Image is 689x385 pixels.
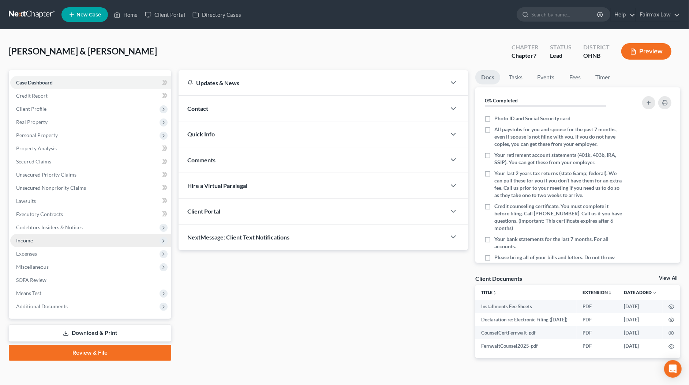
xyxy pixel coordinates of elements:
[9,345,171,361] a: Review & File
[618,326,663,339] td: [DATE]
[589,70,616,84] a: Timer
[533,52,536,59] span: 7
[187,208,220,215] span: Client Portal
[583,290,612,295] a: Extensionunfold_more
[141,8,189,21] a: Client Portal
[577,313,618,326] td: PDF
[16,158,51,165] span: Secured Claims
[110,8,141,21] a: Home
[494,115,570,122] span: Photo ID and Social Security card
[16,132,58,138] span: Personal Property
[563,70,587,84] a: Fees
[10,273,171,287] a: SOFA Review
[187,156,216,163] span: Comments
[10,208,171,221] a: Executory Contracts
[494,170,623,199] span: Your last 2 years tax returns (state &amp; federal). We can pull these for you if you don’t have ...
[475,326,577,339] td: CounselCertFernwalt-pdf
[10,89,171,102] a: Credit Report
[531,8,598,21] input: Search by name...
[618,339,663,352] td: [DATE]
[583,43,610,52] div: District
[16,198,36,204] span: Lawsuits
[76,12,101,18] span: New Case
[475,339,577,352] td: FernwaltCounsel2025-pdf
[16,185,86,191] span: Unsecured Nonpriority Claims
[10,168,171,181] a: Unsecured Priority Claims
[10,155,171,168] a: Secured Claims
[9,46,157,56] span: [PERSON_NAME] & [PERSON_NAME]
[16,145,57,151] span: Property Analysis
[618,300,663,313] td: [DATE]
[10,76,171,89] a: Case Dashboard
[577,339,618,352] td: PDF
[618,313,663,326] td: [DATE]
[10,142,171,155] a: Property Analysis
[187,234,289,241] span: NextMessage: Client Text Notifications
[16,264,49,270] span: Miscellaneous
[16,290,41,296] span: Means Test
[550,43,572,52] div: Status
[636,8,680,21] a: Fairmax Law
[494,151,623,166] span: Your retirement account statements (401k, 403b, IRA, SSIP). You can get these from your employer.
[494,235,623,250] span: Your bank statements for the last 7 months. For all accounts.
[583,52,610,60] div: OHNB
[664,360,682,378] div: Open Intercom Messenger
[16,106,46,112] span: Client Profile
[624,290,657,295] a: Date Added expand_more
[16,211,63,217] span: Executory Contracts
[16,303,68,309] span: Additional Documents
[16,93,48,99] span: Credit Report
[9,325,171,342] a: Download & Print
[475,300,577,313] td: Installments Fee Sheets
[494,203,623,232] span: Credit counseling certificate. You must complete it before filing. Call [PHONE_NUMBER]. Call us i...
[475,70,500,84] a: Docs
[16,79,53,86] span: Case Dashboard
[475,313,577,326] td: Declaration re: Electronic Filing ([DATE])
[503,70,528,84] a: Tasks
[512,43,538,52] div: Chapter
[659,276,677,281] a: View All
[187,131,215,137] span: Quick Info
[16,119,48,125] span: Real Property
[10,181,171,195] a: Unsecured Nonpriority Claims
[189,8,245,21] a: Directory Cases
[621,43,671,60] button: Preview
[611,8,635,21] a: Help
[481,290,497,295] a: Titleunfold_more
[512,52,538,60] div: Chapter
[187,79,438,87] div: Updates & News
[10,195,171,208] a: Lawsuits
[531,70,560,84] a: Events
[494,254,623,268] span: Please bring all of your bills and letters. Do not throw them away.
[16,171,76,178] span: Unsecured Priority Claims
[475,275,522,282] div: Client Documents
[550,52,572,60] div: Lead
[187,182,247,189] span: Hire a Virtual Paralegal
[16,224,83,230] span: Codebtors Insiders & Notices
[16,250,37,257] span: Expenses
[485,97,518,103] strong: 0% Completed
[577,326,618,339] td: PDF
[16,277,46,283] span: SOFA Review
[494,126,623,148] span: All paystubs for you and spouse for the past 7 months, even if spouse is not filing with you. If ...
[577,300,618,313] td: PDF
[493,291,497,295] i: unfold_more
[187,105,208,112] span: Contact
[16,237,33,244] span: Income
[652,291,657,295] i: expand_more
[608,291,612,295] i: unfold_more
